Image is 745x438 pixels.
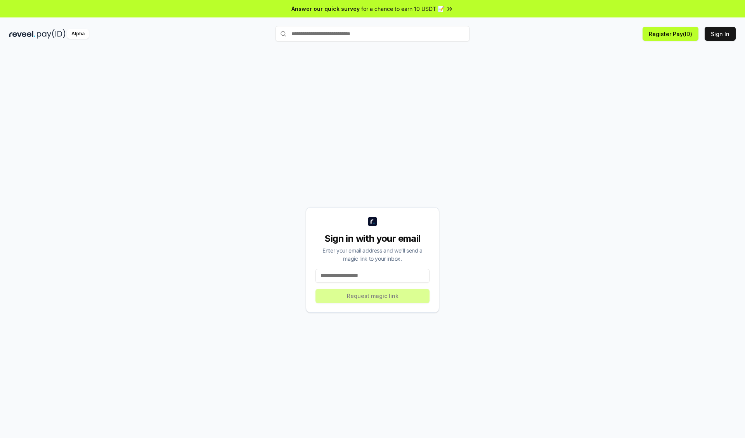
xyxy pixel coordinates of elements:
img: reveel_dark [9,29,35,39]
span: Answer our quick survey [291,5,360,13]
div: Enter your email address and we’ll send a magic link to your inbox. [315,246,430,263]
button: Sign In [705,27,736,41]
div: Sign in with your email [315,232,430,245]
button: Register Pay(ID) [643,27,698,41]
div: Alpha [67,29,89,39]
span: for a chance to earn 10 USDT 📝 [361,5,444,13]
img: logo_small [368,217,377,226]
img: pay_id [37,29,66,39]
